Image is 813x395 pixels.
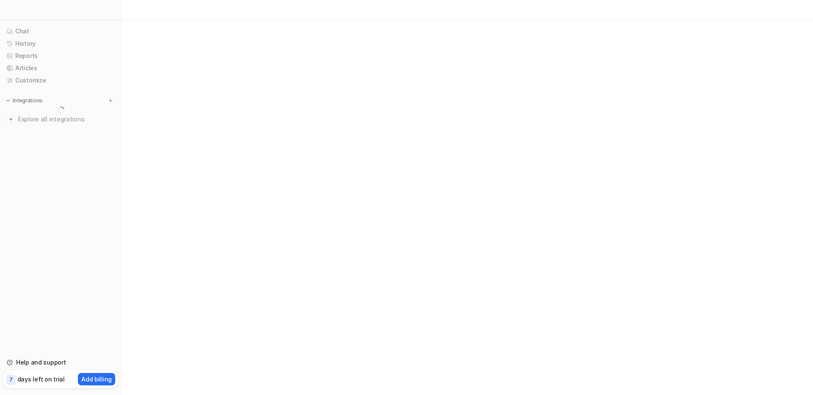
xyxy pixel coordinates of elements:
[3,113,118,125] a: Explore all integrations
[3,38,118,49] a: History
[3,62,118,74] a: Articles
[3,96,45,105] button: Integrations
[3,74,118,86] a: Customize
[3,357,118,368] a: Help and support
[7,115,15,123] img: explore all integrations
[78,373,115,385] button: Add billing
[13,97,43,104] p: Integrations
[18,112,115,126] span: Explore all integrations
[108,98,113,104] img: menu_add.svg
[5,98,11,104] img: expand menu
[81,375,112,384] p: Add billing
[3,25,118,37] a: Chat
[17,375,65,384] p: days left on trial
[3,50,118,62] a: Reports
[9,376,13,384] p: 7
